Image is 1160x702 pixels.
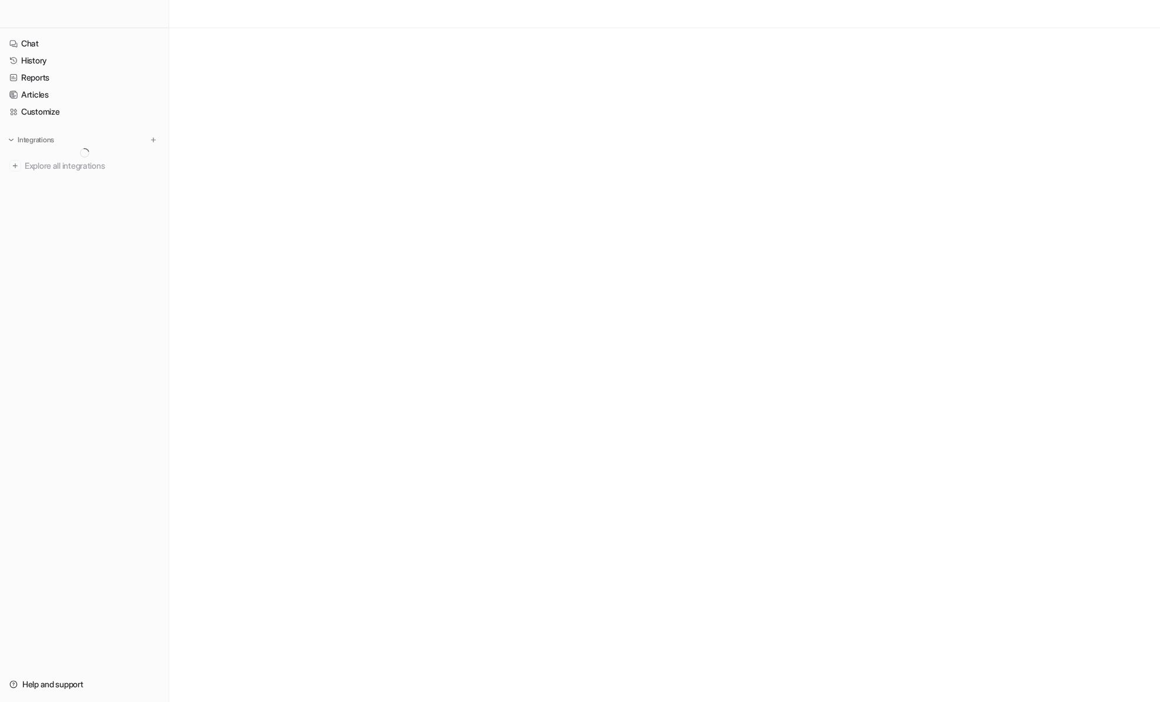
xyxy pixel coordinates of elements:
a: History [5,52,164,69]
p: Integrations [18,135,54,145]
a: Explore all integrations [5,158,164,174]
img: explore all integrations [9,160,21,172]
span: Explore all integrations [25,156,159,175]
img: menu_add.svg [149,136,157,144]
a: Chat [5,35,164,52]
a: Help and support [5,676,164,693]
a: Articles [5,86,164,103]
a: Customize [5,103,164,120]
a: Reports [5,69,164,86]
img: expand menu [7,136,15,144]
button: Integrations [5,134,58,146]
